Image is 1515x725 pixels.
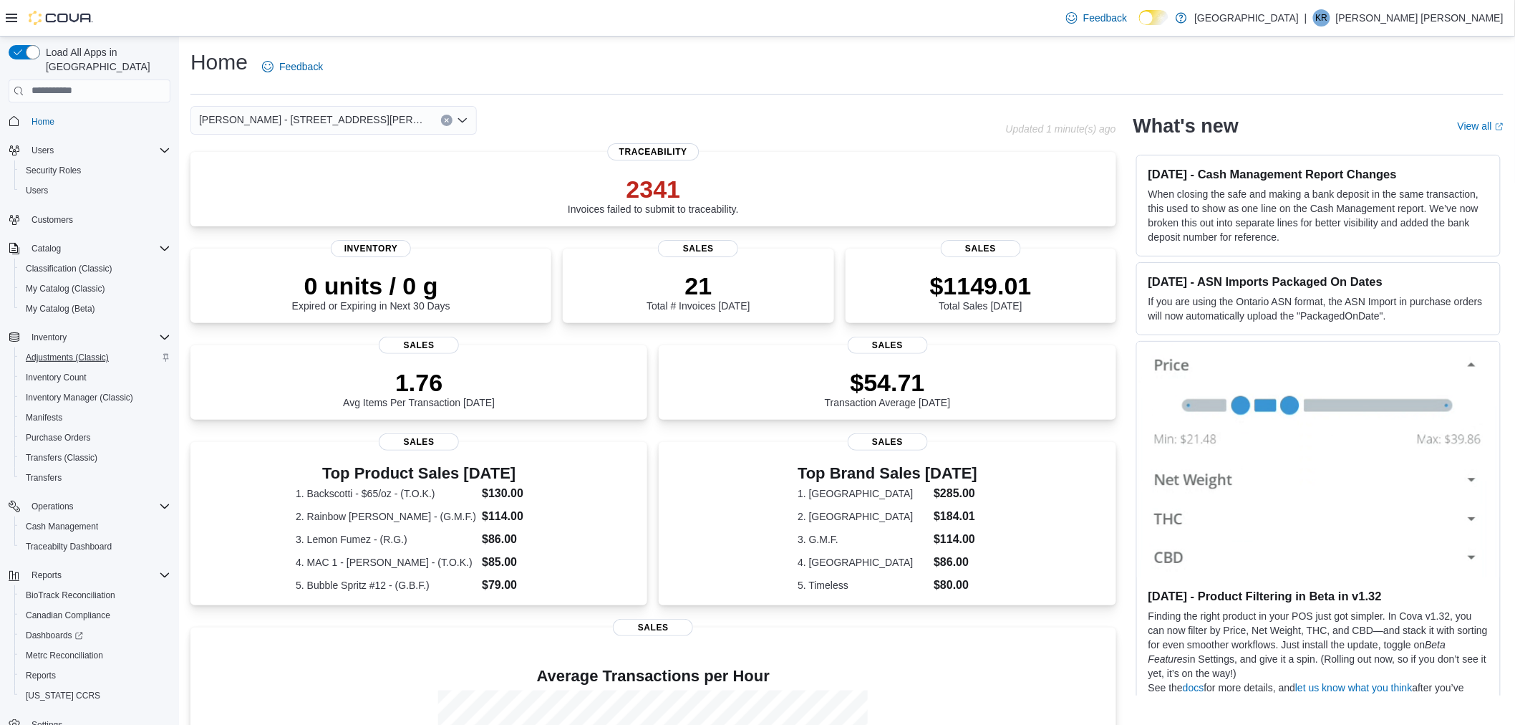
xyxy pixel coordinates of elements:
button: Inventory [26,329,72,346]
span: Traceability [608,143,699,160]
span: BioTrack Reconciliation [26,590,115,601]
span: Cash Management [26,521,98,532]
button: Reports [14,666,176,686]
button: Classification (Classic) [14,259,176,279]
p: If you are using the Ontario ASN format, the ASN Import in purchase orders will now automatically... [1148,294,1489,323]
span: Inventory [26,329,170,346]
div: klohe roper [1313,9,1330,27]
dt: 4. [GEOGRAPHIC_DATA] [798,555,928,570]
a: Transfers [20,469,67,486]
button: Users [26,142,59,159]
span: Transfers [26,472,62,484]
span: Operations [26,498,170,515]
a: Adjustments (Classic) [20,349,115,366]
h3: [DATE] - Cash Management Report Changes [1148,167,1489,181]
span: Reports [26,567,170,584]
a: Canadian Compliance [20,607,116,624]
div: Total Sales [DATE] [930,272,1032,312]
button: Home [3,111,176,132]
button: Traceabilty Dashboard [14,537,176,557]
span: Users [26,142,170,159]
div: Total # Invoices [DATE] [647,272,750,312]
span: Inventory Manager (Classic) [26,392,133,403]
button: Transfers [14,468,176,488]
h1: Home [190,48,248,77]
span: Metrc Reconciliation [20,647,170,664]
dd: $184.01 [934,508,977,525]
dd: $114.00 [934,531,977,548]
div: Transaction Average [DATE] [825,368,951,408]
p: | [1305,9,1307,27]
span: Users [26,185,48,196]
dd: $114.00 [482,508,542,525]
p: [GEOGRAPHIC_DATA] [1194,9,1299,27]
a: Metrc Reconciliation [20,647,109,664]
span: Cash Management [20,518,170,535]
dd: $86.00 [482,531,542,548]
button: Reports [3,565,176,585]
p: $1149.01 [930,272,1032,300]
svg: External link [1495,123,1504,131]
a: Feedback [256,52,329,81]
button: Catalog [3,239,176,259]
span: My Catalog (Classic) [26,283,105,294]
a: Customers [26,211,79,229]
h4: Average Transactions per Hour [202,668,1105,685]
button: Operations [3,496,176,517]
span: Home [32,116,54,128]
dd: $79.00 [482,577,542,594]
a: [US_STATE] CCRS [20,687,106,704]
p: See the for more details, and after you’ve given it a try. [1148,681,1489,709]
button: Inventory Count [14,368,176,388]
dt: 1. Backscotti - $65/oz - (T.O.K.) [296,486,476,501]
h2: What's new [1133,115,1239,138]
span: Catalog [32,243,61,254]
button: Clear input [441,115,452,126]
button: Open list of options [457,115,468,126]
a: Dashboards [14,625,176,645]
h3: Top Brand Sales [DATE] [798,465,977,482]
a: Manifests [20,409,68,426]
dd: $86.00 [934,554,977,571]
a: Inventory Manager (Classic) [20,389,139,406]
p: $54.71 [825,368,951,397]
span: Classification (Classic) [26,263,112,274]
button: Operations [26,498,79,515]
span: Reports [26,670,56,681]
a: Transfers (Classic) [20,449,103,466]
a: My Catalog (Classic) [20,280,111,297]
h3: Top Product Sales [DATE] [296,465,542,482]
div: Expired or Expiring in Next 30 Days [292,272,450,312]
dt: 2. Rainbow [PERSON_NAME] - (G.M.F.) [296,509,476,524]
span: Sales [379,433,459,451]
span: Inventory Manager (Classic) [20,389,170,406]
p: 0 units / 0 g [292,272,450,300]
dt: 1. [GEOGRAPHIC_DATA] [798,486,928,501]
span: Inventory [32,332,67,343]
h3: [DATE] - Product Filtering in Beta in v1.32 [1148,589,1489,603]
button: Security Roles [14,160,176,181]
button: Catalog [26,240,67,257]
span: Dashboards [20,627,170,644]
button: BioTrack Reconciliation [14,585,176,605]
span: Feedback [279,59,323,74]
button: [US_STATE] CCRS [14,686,176,706]
span: BioTrack Reconciliation [20,587,170,604]
p: Updated 1 minute(s) ago [1006,123,1116,135]
dt: 3. G.M.F. [798,532,928,547]
input: Dark Mode [1139,10,1169,25]
span: Dark Mode [1139,25,1140,26]
span: kr [1315,9,1327,27]
dd: $285.00 [934,485,977,502]
span: Adjustments (Classic) [20,349,170,366]
span: Reports [20,667,170,684]
span: Classification (Classic) [20,260,170,277]
h3: [DATE] - ASN Imports Packaged On Dates [1148,274,1489,289]
span: Inventory [331,240,411,257]
span: Security Roles [20,162,170,179]
a: Feedback [1060,4,1133,32]
a: docs [1183,682,1204,693]
dt: 5. Bubble Spritz #12 - (G.B.F.) [296,578,476,592]
span: [PERSON_NAME] - [STREET_ADDRESS][PERSON_NAME] [199,111,427,128]
p: 2341 [568,175,739,203]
